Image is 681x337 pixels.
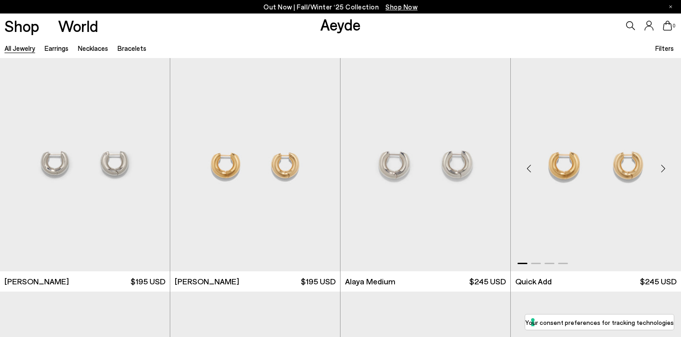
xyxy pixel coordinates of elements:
[525,315,674,330] button: Your consent preferences for tracking technologies
[131,276,165,287] span: $195 USD
[118,44,146,52] a: Bracelets
[511,271,681,292] a: Quick Add $245 USD
[5,44,35,52] a: All Jewelry
[511,58,681,271] a: Next slide Previous slide
[45,44,68,52] a: Earrings
[263,1,418,13] p: Out Now | Fall/Winter ‘25 Collection
[640,276,676,287] span: $245 USD
[511,58,681,271] div: 1 / 4
[386,3,418,11] span: Navigate to /collections/new-in
[663,21,672,31] a: 0
[5,276,69,287] span: [PERSON_NAME]
[78,44,108,52] a: Necklaces
[340,58,510,271] a: Next slide Previous slide
[5,18,39,34] a: Shop
[515,276,551,287] ul: variant
[320,15,361,34] a: Aeyde
[672,23,676,28] span: 0
[525,318,674,327] label: Your consent preferences for tracking technologies
[170,58,340,271] img: Alaya Small 18kt Gold-Plated Hoop Earrings
[649,155,676,182] div: Next slide
[175,276,239,287] span: [PERSON_NAME]
[340,58,510,271] div: 1 / 4
[469,276,506,287] span: $245 USD
[58,18,98,34] a: World
[340,58,510,271] img: Alaya Medium Palladium-Plated Hoop Earrings
[170,271,340,292] a: [PERSON_NAME] $195 USD
[340,271,510,292] a: Alaya Medium $245 USD
[515,276,552,287] li: Quick Add
[301,276,336,287] span: $195 USD
[515,155,542,182] div: Previous slide
[511,58,681,271] img: Alaya Medium 18kt Gold-Plated Hoop Earrings
[655,44,674,52] span: Filters
[345,276,395,287] span: Alaya Medium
